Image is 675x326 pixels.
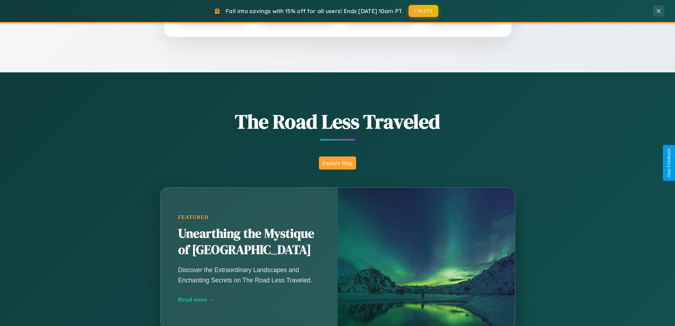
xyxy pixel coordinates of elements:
div: Give Feedback [666,149,671,177]
div: Featured [178,214,320,220]
h1: The Road Less Traveled [125,108,550,135]
button: Explore Blog [319,156,356,170]
button: FALL15 [409,5,438,17]
span: Fall into savings with 15% off for all users! Ends [DATE] 10am PT. [226,7,403,15]
p: Discover the Extraordinary Landscapes and Enchanting Secrets on The Road Less Traveled. [178,265,320,285]
h2: Unearthing the Mystique of [GEOGRAPHIC_DATA] [178,226,320,258]
div: Read more → [178,296,320,303]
